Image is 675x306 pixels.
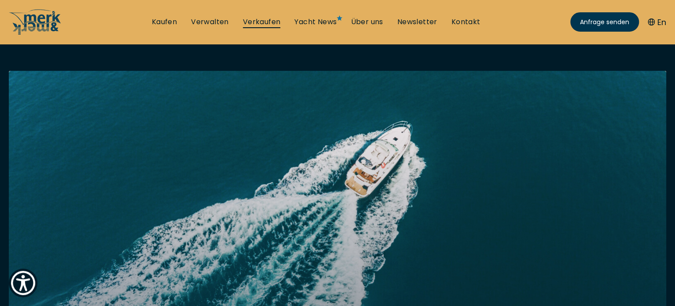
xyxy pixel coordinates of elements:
[580,18,629,27] span: Anfrage senden
[397,17,437,27] a: Newsletter
[294,17,337,27] a: Yacht News
[570,12,639,32] a: Anfrage senden
[152,17,177,27] a: Kaufen
[243,17,281,27] a: Verkaufen
[351,17,383,27] a: Über uns
[191,17,229,27] a: Verwalten
[9,269,37,297] button: Show Accessibility Preferences
[648,16,666,28] button: En
[451,17,481,27] a: Kontakt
